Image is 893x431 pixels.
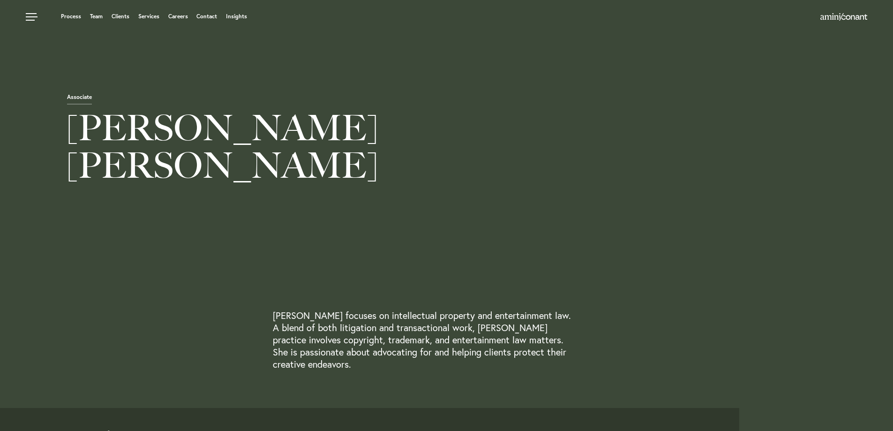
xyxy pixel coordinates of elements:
[196,14,217,19] a: Contact
[820,14,867,21] a: Home
[226,14,247,19] a: Insights
[67,94,92,105] span: Associate
[820,13,867,21] img: Amini & Conant
[273,310,573,371] p: [PERSON_NAME] focuses on intellectual property and entertainment law. A blend of both litigation ...
[61,14,81,19] a: Process
[168,14,188,19] a: Careers
[138,14,159,19] a: Services
[90,14,103,19] a: Team
[112,14,129,19] a: Clients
